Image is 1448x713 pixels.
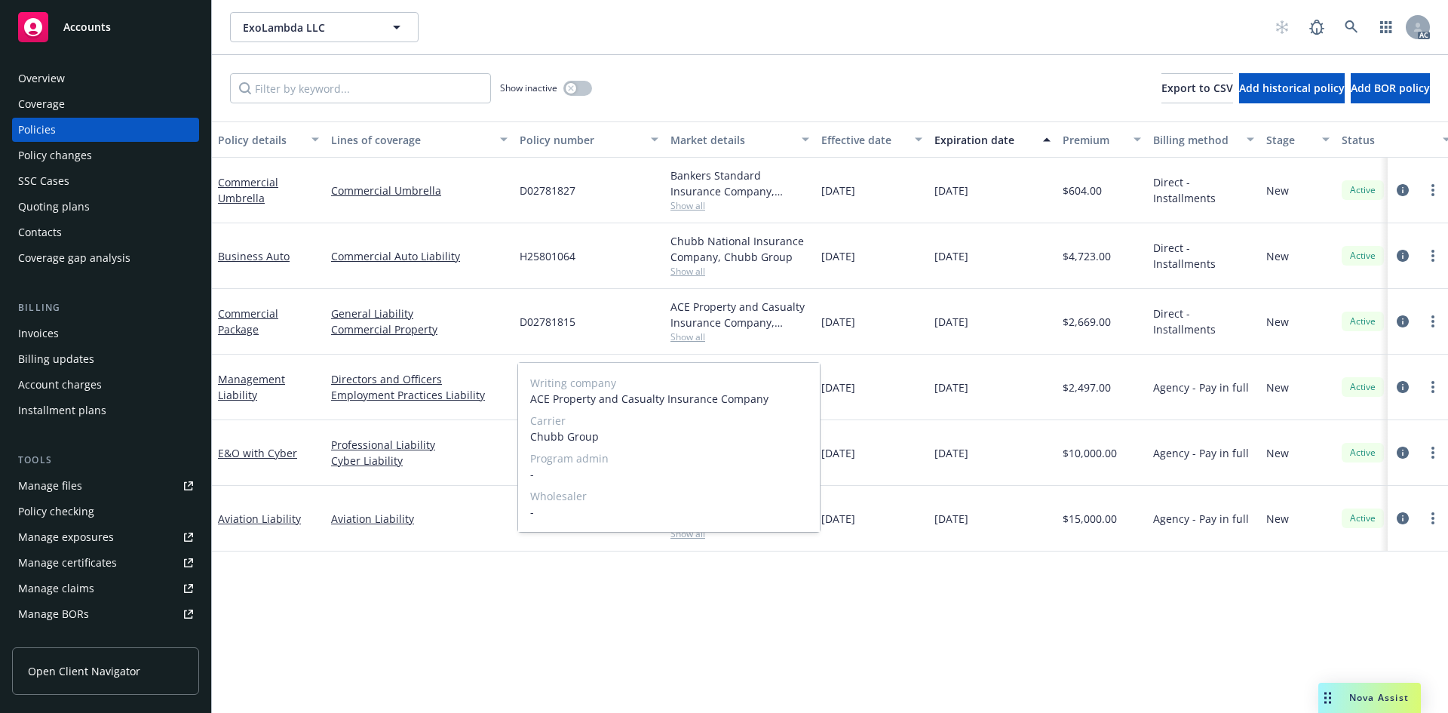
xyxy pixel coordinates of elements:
[12,525,199,549] span: Manage exposures
[821,314,855,330] span: [DATE]
[12,373,199,397] a: Account charges
[821,183,855,198] span: [DATE]
[1394,247,1412,265] a: circleInformation
[1424,378,1442,396] a: more
[18,66,65,91] div: Overview
[928,121,1057,158] button: Expiration date
[12,453,199,468] div: Tools
[12,195,199,219] a: Quoting plans
[12,398,199,423] a: Installment plans
[18,628,133,652] div: Summary of insurance
[530,488,808,504] span: Wholesaler
[530,375,808,391] span: Writing company
[934,445,968,461] span: [DATE]
[63,21,111,33] span: Accounts
[12,6,199,48] a: Accounts
[821,380,855,395] span: [DATE]
[18,246,130,270] div: Coverage gap analysis
[530,504,808,520] span: -
[18,373,102,397] div: Account charges
[1153,380,1249,395] span: Agency - Pay in full
[1063,445,1117,461] span: $10,000.00
[821,445,855,461] span: [DATE]
[12,576,199,601] a: Manage claims
[331,248,508,264] a: Commercial Auto Liability
[12,602,199,626] a: Manage BORs
[18,220,62,244] div: Contacts
[1394,312,1412,330] a: circleInformation
[1318,683,1337,713] div: Drag to move
[12,143,199,167] a: Policy changes
[1394,181,1412,199] a: circleInformation
[18,321,59,346] div: Invoices
[1348,512,1378,525] span: Active
[18,347,94,371] div: Billing updates
[12,499,199,524] a: Policy checking
[1153,511,1249,527] span: Agency - Pay in full
[1424,312,1442,330] a: more
[500,81,557,94] span: Show inactive
[530,450,808,466] span: Program admin
[1153,445,1249,461] span: Agency - Pay in full
[664,121,815,158] button: Market details
[1266,445,1289,461] span: New
[821,511,855,527] span: [DATE]
[18,118,56,142] div: Policies
[1153,306,1254,337] span: Direct - Installments
[1266,132,1313,148] div: Stage
[218,512,301,526] a: Aviation Liability
[1424,509,1442,527] a: more
[1063,314,1111,330] span: $2,669.00
[1302,12,1332,42] a: Report a Bug
[218,249,290,263] a: Business Auto
[520,314,575,330] span: D02781815
[1342,132,1434,148] div: Status
[18,92,65,116] div: Coverage
[18,143,92,167] div: Policy changes
[230,12,419,42] button: ExoLambda LLC
[670,265,809,278] span: Show all
[934,132,1034,148] div: Expiration date
[18,551,117,575] div: Manage certificates
[1266,248,1289,264] span: New
[670,299,809,330] div: ACE Property and Casualty Insurance Company, Chubb Group
[1161,73,1233,103] button: Export to CSV
[218,306,278,337] a: Commercial Package
[218,372,285,402] a: Management Liability
[12,551,199,575] a: Manage certificates
[1348,446,1378,459] span: Active
[1063,183,1102,198] span: $604.00
[331,511,508,527] a: Aviation Liability
[1394,444,1412,462] a: circleInformation
[1348,183,1378,197] span: Active
[1394,509,1412,527] a: circleInformation
[28,663,140,679] span: Open Client Navigator
[514,121,664,158] button: Policy number
[331,132,491,148] div: Lines of coverage
[331,371,508,387] a: Directors and Officers
[1161,81,1233,95] span: Export to CSV
[670,167,809,199] div: Bankers Standard Insurance Company, Chubb Group
[1239,81,1345,95] span: Add historical policy
[520,183,575,198] span: D02781827
[1348,249,1378,263] span: Active
[530,391,808,407] span: ACE Property and Casualty Insurance Company
[12,347,199,371] a: Billing updates
[1239,73,1345,103] button: Add historical policy
[18,602,89,626] div: Manage BORs
[12,474,199,498] a: Manage files
[1266,183,1289,198] span: New
[1348,380,1378,394] span: Active
[12,92,199,116] a: Coverage
[18,499,94,524] div: Policy checking
[1424,247,1442,265] a: more
[1336,12,1367,42] a: Search
[1147,121,1260,158] button: Billing method
[18,525,114,549] div: Manage exposures
[1351,73,1430,103] button: Add BOR policy
[331,453,508,469] a: Cyber Liability
[1424,181,1442,199] a: more
[12,66,199,91] a: Overview
[12,169,199,193] a: SSC Cases
[934,314,968,330] span: [DATE]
